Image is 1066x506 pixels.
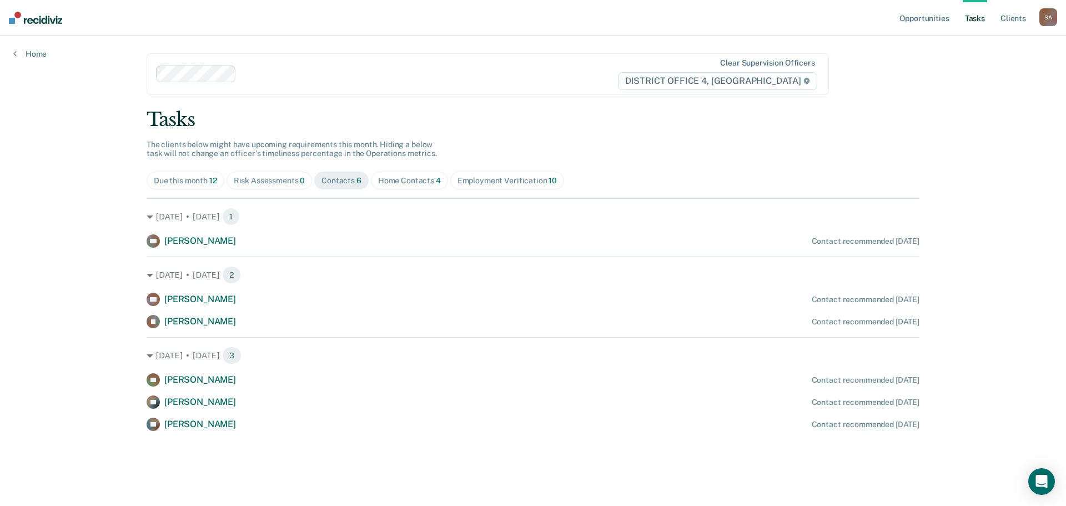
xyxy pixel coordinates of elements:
[164,419,236,429] span: [PERSON_NAME]
[457,176,557,186] div: Employment Verification
[147,266,919,284] div: [DATE] • [DATE] 2
[1039,8,1057,26] button: SA
[222,266,241,284] span: 2
[147,108,919,131] div: Tasks
[1028,468,1055,495] div: Open Intercom Messenger
[209,176,217,185] span: 12
[9,12,62,24] img: Recidiviz
[147,347,919,364] div: [DATE] • [DATE] 3
[812,398,919,407] div: Contact recommended [DATE]
[164,374,236,385] span: [PERSON_NAME]
[222,208,240,226] span: 1
[720,58,814,68] div: Clear supervision officers
[13,49,47,59] a: Home
[1039,8,1057,26] div: S A
[154,176,217,186] div: Due this month
[812,420,919,429] div: Contact recommended [DATE]
[812,317,919,327] div: Contact recommended [DATE]
[222,347,242,364] span: 3
[812,237,919,246] div: Contact recommended [DATE]
[436,176,441,185] span: 4
[234,176,305,186] div: Risk Assessments
[164,397,236,407] span: [PERSON_NAME]
[164,294,236,304] span: [PERSON_NAME]
[356,176,361,185] span: 6
[147,208,919,226] div: [DATE] • [DATE] 1
[378,176,441,186] div: Home Contacts
[618,72,817,90] span: DISTRICT OFFICE 4, [GEOGRAPHIC_DATA]
[300,176,305,185] span: 0
[549,176,557,185] span: 10
[812,375,919,385] div: Contact recommended [DATE]
[812,295,919,304] div: Contact recommended [DATE]
[147,140,437,158] span: The clients below might have upcoming requirements this month. Hiding a below task will not chang...
[164,236,236,246] span: [PERSON_NAME]
[164,316,236,327] span: [PERSON_NAME]
[321,176,361,186] div: Contacts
